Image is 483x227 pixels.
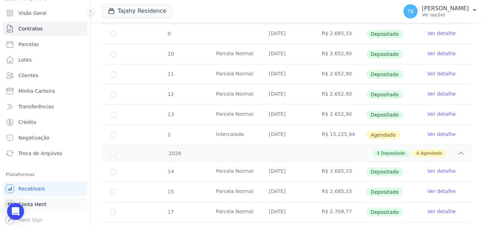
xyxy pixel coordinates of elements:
a: Parcelas [3,37,87,51]
td: [DATE] [260,125,313,145]
td: [DATE] [260,24,313,44]
td: Parcela Normal [208,162,260,182]
a: Visão Geral [3,6,87,20]
td: R$ 2.652,90 [313,44,366,64]
span: TB [407,9,414,14]
span: 15 [167,189,174,194]
input: Só é possível selecionar pagamentos em aberto [110,169,116,175]
a: Clientes [3,68,87,83]
a: Ver detalhe [427,188,456,195]
span: Depositado [366,208,403,216]
span: Crédito [18,119,36,126]
td: R$ 2.685,33 [313,24,366,44]
td: Parcela Normal [208,182,260,202]
td: [DATE] [260,162,313,182]
span: 17 [167,209,174,215]
td: [DATE] [260,105,313,125]
button: TB [PERSON_NAME] Ver opções [398,1,483,21]
span: Troca de Arquivos [18,150,62,157]
a: Ver detalhe [427,208,456,215]
a: Troca de Arquivos [3,146,87,160]
td: R$ 2.652,90 [313,105,366,125]
span: Agendado [366,131,400,139]
span: Conta Hent [18,201,46,208]
span: Depositado [366,168,403,176]
input: Só é possível selecionar pagamentos em aberto [110,31,116,37]
td: [DATE] [260,85,313,104]
span: Recebíveis [18,185,45,192]
input: Só é possível selecionar pagamentos em aberto [110,92,116,97]
span: Depositado [366,30,403,38]
span: Visão Geral [18,10,47,17]
p: [PERSON_NAME] [422,5,469,12]
td: R$ 2.652,90 [313,85,366,104]
span: Negativação [18,134,50,141]
td: [DATE] [260,182,313,202]
a: Ver detalhe [427,110,456,118]
a: Ver detalhe [427,50,456,57]
input: Só é possível selecionar pagamentos em aberto [110,189,116,195]
td: R$ 2.652,90 [313,64,366,84]
td: Parcela Normal [208,105,260,125]
a: Ver detalhe [427,131,456,138]
input: Só é possível selecionar pagamentos em aberto [110,72,116,77]
td: R$ 2.685,33 [313,182,366,202]
a: Recebíveis [3,182,87,196]
span: Depositado [366,110,403,119]
span: Depositado [381,150,405,157]
span: Clientes [18,72,38,79]
span: 12 [167,91,174,97]
p: Ver opções [422,12,469,18]
td: [DATE] [260,44,313,64]
span: Depositado [366,188,403,196]
span: 13 [167,112,174,117]
input: Só é possível selecionar pagamentos em aberto [110,209,116,215]
a: Minha Carteira [3,84,87,98]
button: Tajahy Residence [102,4,173,18]
td: R$ 15.225,94 [313,125,366,145]
a: Crédito [3,115,87,129]
div: Plataformas [6,170,85,179]
a: Ver detalhe [427,70,456,77]
span: 5 [377,150,380,157]
td: Parcela Normal [208,202,260,222]
span: 11 [167,71,174,77]
a: Negativação [3,131,87,145]
input: Só é possível selecionar pagamentos em aberto [110,112,116,118]
a: Ver detalhe [427,90,456,97]
a: Contratos [3,22,87,36]
td: R$ 2.685,33 [313,162,366,182]
td: Parcela Normal [208,44,260,64]
span: Depositado [366,90,403,99]
span: Minha Carteira [18,87,55,95]
td: [DATE] [260,202,313,222]
span: 0 [167,31,171,36]
span: Agendado [420,150,442,157]
input: default [110,132,116,138]
span: 2 [167,132,171,137]
a: Ver detalhe [427,30,456,37]
a: Conta Hent [3,197,87,211]
a: Ver detalhe [427,168,456,175]
span: Lotes [18,56,32,63]
td: Parcela Normal [208,64,260,84]
span: Depositado [366,70,403,79]
a: Transferências [3,100,87,114]
span: 8 [417,150,419,157]
span: Depositado [366,50,403,58]
span: 10 [167,51,174,57]
div: Open Intercom Messenger [7,203,24,220]
span: Transferências [18,103,54,110]
td: [DATE] [260,64,313,84]
a: Lotes [3,53,87,67]
span: Contratos [18,25,42,32]
span: 14 [167,169,174,174]
td: R$ 2.709,77 [313,202,366,222]
td: Intercalada [208,125,260,145]
td: Parcela Normal [208,85,260,104]
input: Só é possível selecionar pagamentos em aberto [110,51,116,57]
span: Parcelas [18,41,39,48]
